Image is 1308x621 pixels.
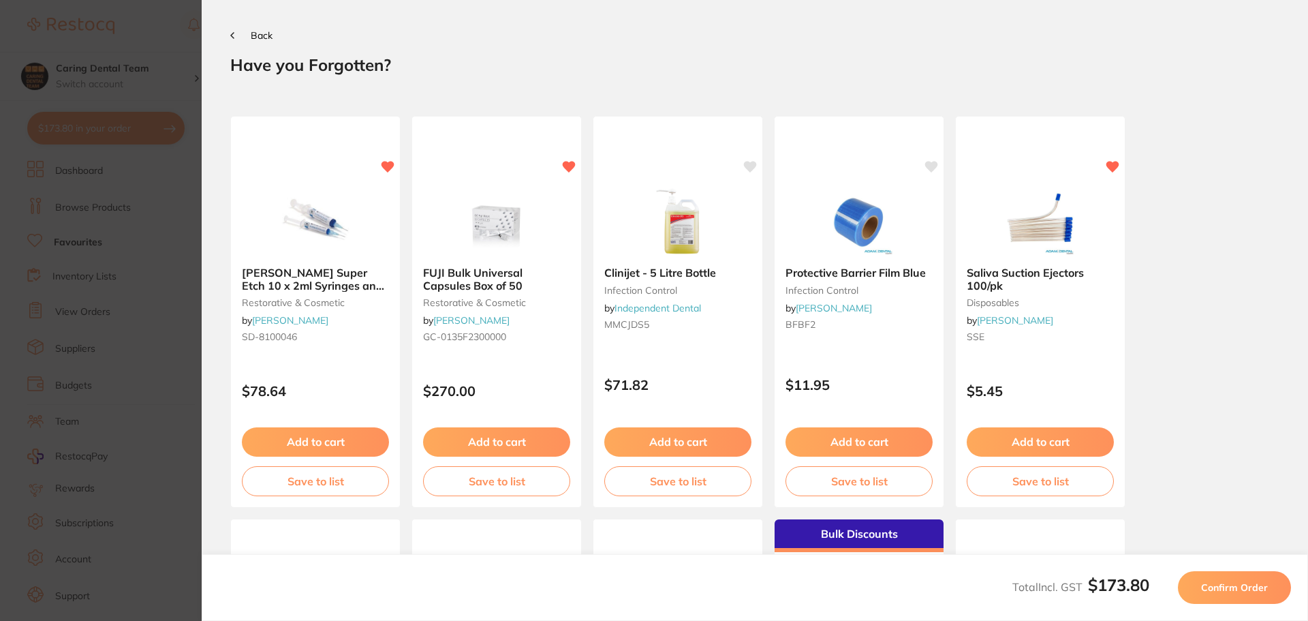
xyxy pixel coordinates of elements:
[967,331,1114,342] small: SSE
[423,466,570,496] button: Save to list
[604,302,701,314] span: by
[252,314,328,327] a: [PERSON_NAME]
[423,267,570,292] b: FUJI Bulk Universal Capsules Box of 50
[423,427,570,456] button: Add to cart
[242,314,328,327] span: by
[967,383,1114,399] p: $5.45
[423,383,570,399] p: $270.00
[242,297,389,308] small: restorative & cosmetic
[242,267,389,292] b: HENRY SCHEIN Super Etch 10 x 2ml Syringes and 50 Tips
[271,187,360,256] img: HENRY SCHEIN Super Etch 10 x 2ml Syringes and 50 Tips
[967,267,1114,292] b: Saliva Suction Ejectors 100/pk
[604,377,751,393] p: $71.82
[604,427,751,456] button: Add to cart
[785,267,933,279] b: Protective Barrier Film Blue
[604,267,751,279] b: Clinijet - 5 Litre Bottle
[433,314,510,327] a: [PERSON_NAME]
[815,187,903,256] img: Protective Barrier Film Blue
[967,314,1053,327] span: by
[423,331,570,342] small: GC-0135F2300000
[967,466,1114,496] button: Save to list
[1178,571,1291,604] button: Confirm Order
[1201,581,1268,594] span: Confirm Order
[604,285,751,296] small: infection control
[785,466,933,496] button: Save to list
[242,466,389,496] button: Save to list
[1088,575,1149,595] b: $173.80
[996,187,1085,256] img: Saliva Suction Ejectors 100/pk
[242,427,389,456] button: Add to cart
[977,314,1053,327] a: [PERSON_NAME]
[604,319,751,330] small: MMCJDS5
[251,29,272,42] span: Back
[242,383,389,399] p: $78.64
[785,377,933,393] p: $11.95
[230,55,1279,75] h2: Have you Forgotten?
[634,187,722,256] img: Clinijet - 5 Litre Bottle
[967,427,1114,456] button: Add to cart
[423,297,570,308] small: restorative & cosmetic
[604,466,751,496] button: Save to list
[775,519,944,552] div: Bulk Discounts
[230,30,272,41] button: Back
[452,187,541,256] img: FUJI Bulk Universal Capsules Box of 50
[785,302,872,314] span: by
[242,331,389,342] small: SD-8100046
[614,302,701,314] a: Independent Dental
[785,319,933,330] small: BFBF2
[423,314,510,327] span: by
[967,297,1114,308] small: disposables
[785,285,933,296] small: infection control
[796,302,872,314] a: [PERSON_NAME]
[1012,580,1149,594] span: Total Incl. GST
[785,427,933,456] button: Add to cart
